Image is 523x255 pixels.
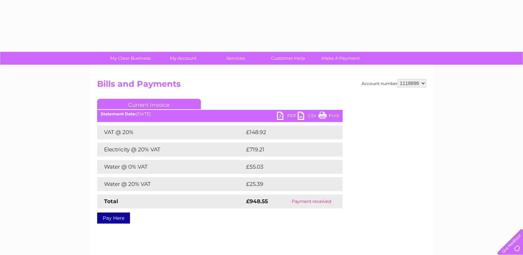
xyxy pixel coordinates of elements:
[97,143,244,157] td: Electricity @ 20% VAT
[155,52,212,65] a: My Account
[298,112,318,122] a: CSV
[244,160,328,174] td: £55.03
[277,112,298,122] a: PDF
[260,52,317,65] a: Customer Help
[244,125,330,139] td: £148.92
[318,112,339,122] a: Print
[244,143,329,157] td: £719.21
[97,177,244,191] td: Water @ 20% VAT
[97,99,201,109] a: Current Invoice
[97,160,244,174] td: Water @ 0% VAT
[244,177,328,191] td: £25.39
[281,195,343,208] td: Payment received
[312,52,369,65] a: Make A Payment
[104,198,118,205] strong: Total
[97,79,426,92] h2: Bills and Payments
[97,112,343,116] div: [DATE]
[246,198,268,205] strong: £948.55
[102,52,159,65] a: My Clear Business
[97,212,130,224] a: Pay Here
[362,79,426,87] div: Account number
[101,111,136,116] b: Statement Date:
[97,125,244,139] td: VAT @ 20%
[207,52,264,65] a: Services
